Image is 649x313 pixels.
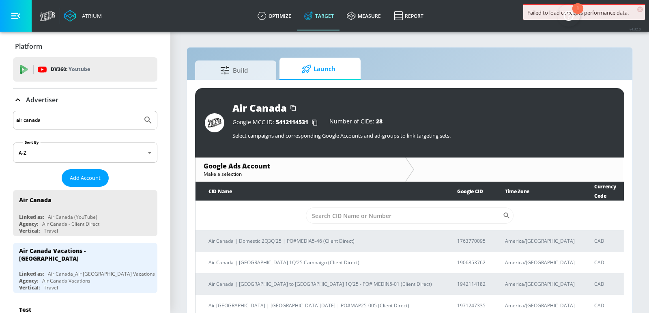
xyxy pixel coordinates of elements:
[13,89,157,111] div: Advertiser
[44,227,58,234] div: Travel
[19,214,44,220] div: Linked as:
[457,258,486,267] p: 1906853762
[203,60,265,80] span: Build
[505,237,575,245] p: America/[GEOGRAPHIC_DATA]
[340,1,387,30] a: measure
[19,227,40,234] div: Vertical:
[208,280,438,288] p: Air Canada | [GEOGRAPHIC_DATA] to [GEOGRAPHIC_DATA] 1Q'25 - PO# MEDIN5-01 (Client Direct)
[329,119,383,127] div: Number of CIDs:
[70,173,101,183] span: Add Account
[457,301,486,310] p: 1971247335
[288,59,349,79] span: Launch
[276,118,308,126] span: 5412114531
[594,258,617,267] p: CAD
[232,119,321,127] div: Google MCC ID:
[44,284,58,291] div: Travel
[204,162,397,171] div: Google Ads Account
[298,1,340,30] a: Target
[204,171,397,177] div: Make a selection
[19,196,52,204] div: Air Canada
[15,42,42,51] p: Platform
[64,10,102,22] a: Atrium
[576,9,579,19] div: 1
[19,277,38,284] div: Agency:
[16,115,139,125] input: Search by name
[13,142,157,163] div: A-Z
[444,182,492,201] th: Google CID
[79,12,102,19] div: Atrium
[306,207,514,224] div: Search CID Name or Number
[139,111,157,129] button: Submit Search
[13,243,157,293] div: Air Canada Vacations - [GEOGRAPHIC_DATA]Linked as:Air Canada_Air [GEOGRAPHIC_DATA] Vacations_CAN_...
[557,4,580,27] button: Open Resource Center, 1 new notification
[51,65,90,74] p: DV360:
[42,277,90,284] div: Air Canada Vacations
[19,284,40,291] div: Vertical:
[594,301,617,310] p: CAD
[387,1,430,30] a: Report
[637,6,643,12] span: ×
[505,258,575,267] p: America/[GEOGRAPHIC_DATA]
[208,301,438,310] p: Air [GEOGRAPHIC_DATA] | [GEOGRAPHIC_DATA][DATE] | PO#MAP25-005 (Client Direct)
[48,270,206,277] div: Air Canada_Air [GEOGRAPHIC_DATA] Vacations_CAN_YouTube_DV360
[23,140,41,145] label: Sort By
[19,220,38,227] div: Agency:
[492,182,581,201] th: Time Zone
[13,190,157,236] div: Air CanadaLinked as:Air Canada (YouTube)Agency:Air Canada - Client DirectVertical:Travel
[594,237,617,245] p: CAD
[196,158,405,181] div: Google Ads AccountMake a selection
[505,301,575,310] p: America/[GEOGRAPHIC_DATA]
[581,182,624,201] th: Currency Code
[13,35,157,58] div: Platform
[457,280,486,288] p: 1942114182
[13,57,157,82] div: DV360: Youtube
[19,247,144,262] div: Air Canada Vacations - [GEOGRAPHIC_DATA]
[196,182,444,201] th: CID Name
[527,9,641,16] div: Failed to load concepts performance data.
[594,280,617,288] p: CAD
[630,27,641,31] span: v 4.32.0
[306,207,503,224] input: Search CID Name or Number
[232,132,615,139] p: Select campaigns and corresponding Google Accounts and ad-groups to link targeting sets.
[42,220,99,227] div: Air Canada - Client Direct
[69,65,90,73] p: Youtube
[19,270,44,277] div: Linked as:
[62,169,109,187] button: Add Account
[208,237,438,245] p: Air Canada | Domestic 2Q3Q'25 | PO#MEDIA5-46 (Client Direct)
[208,258,438,267] p: Air Canada | [GEOGRAPHIC_DATA] 1Q'25 Campaign (Client Direct)
[232,101,287,114] div: Air Canada
[26,95,58,104] p: Advertiser
[457,237,486,245] p: 1763770095
[48,214,97,220] div: Air Canada (YouTube)
[376,117,383,125] span: 28
[505,280,575,288] p: America/[GEOGRAPHIC_DATA]
[251,1,298,30] a: optimize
